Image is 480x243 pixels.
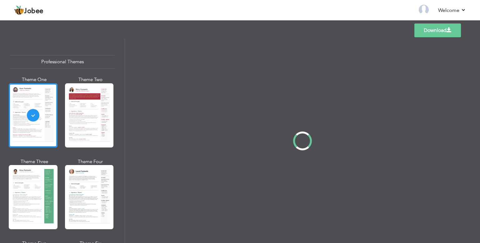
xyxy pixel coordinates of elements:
div: Theme One [10,76,59,83]
a: Jobee [14,5,43,15]
div: Theme Four [66,158,115,165]
img: Profile Img [419,5,429,15]
span: Jobee [24,8,43,15]
div: Professional Themes [10,55,115,69]
a: Download [414,23,461,37]
img: jobee.io [14,5,24,15]
div: Theme Three [10,158,59,165]
div: Theme Two [66,76,115,83]
a: Welcome [438,7,466,14]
